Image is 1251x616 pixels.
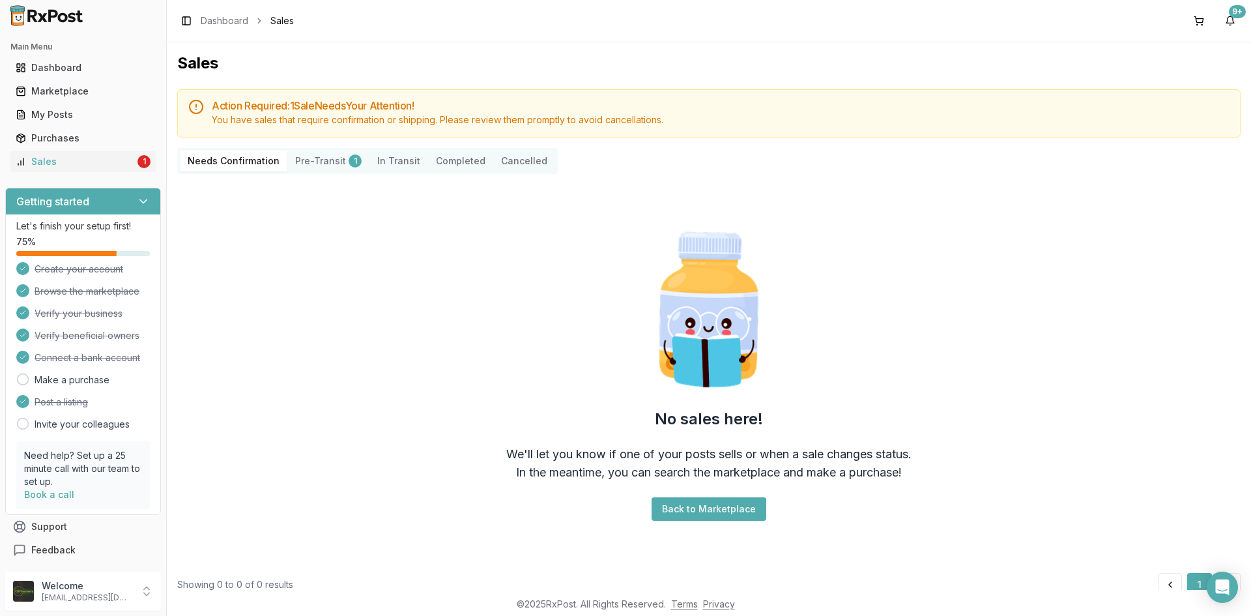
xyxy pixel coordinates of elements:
[31,544,76,557] span: Feedback
[180,151,287,171] button: Needs Confirmation
[16,132,151,145] div: Purchases
[35,374,109,387] a: Make a purchase
[516,463,902,482] div: In the meantime, you can search the marketplace and make a purchase!
[35,263,123,276] span: Create your account
[24,449,142,488] p: Need help? Set up a 25 minute call with our team to set up.
[493,151,555,171] button: Cancelled
[42,579,132,593] p: Welcome
[5,151,161,172] button: Sales1
[5,128,161,149] button: Purchases
[428,151,493,171] button: Completed
[42,593,132,603] p: [EMAIL_ADDRESS][DOMAIN_NAME]
[1229,5,1246,18] div: 9+
[16,220,150,233] p: Let's finish your setup first!
[10,80,156,103] a: Marketplace
[270,14,294,27] span: Sales
[35,285,139,298] span: Browse the marketplace
[5,515,161,538] button: Support
[24,489,74,500] a: Book a call
[625,226,792,393] img: Smart Pill Bottle
[16,235,36,248] span: 75 %
[35,351,140,364] span: Connect a bank account
[5,81,161,102] button: Marketplace
[35,396,88,409] span: Post a listing
[201,14,294,27] nav: breadcrumb
[35,307,122,320] span: Verify your business
[16,194,89,209] h3: Getting started
[177,578,293,591] div: Showing 0 to 0 of 0 results
[10,103,156,126] a: My Posts
[703,598,735,609] a: Privacy
[506,445,912,463] div: We'll let you know if one of your posts sells or when a sale changes status.
[16,155,135,168] div: Sales
[671,598,698,609] a: Terms
[201,14,248,27] a: Dashboard
[212,100,1229,111] h5: Action Required: 1 Sale Need s Your Attention!
[16,85,151,98] div: Marketplace
[16,108,151,121] div: My Posts
[652,497,766,521] button: Back to Marketplace
[10,56,156,80] a: Dashboard
[35,418,130,431] a: Invite your colleagues
[177,53,1241,74] h1: Sales
[10,42,156,52] h2: Main Menu
[287,151,369,171] button: Pre-Transit
[5,5,89,26] img: RxPost Logo
[10,126,156,150] a: Purchases
[5,57,161,78] button: Dashboard
[5,538,161,562] button: Feedback
[16,61,151,74] div: Dashboard
[369,151,428,171] button: In Transit
[10,150,156,173] a: Sales1
[137,155,151,168] div: 1
[1220,10,1241,31] button: 9+
[1187,573,1212,596] button: 1
[1207,572,1238,603] div: Open Intercom Messenger
[35,329,139,342] span: Verify beneficial owners
[5,104,161,125] button: My Posts
[212,113,1229,126] div: You have sales that require confirmation or shipping. Please review them promptly to avoid cancel...
[349,154,362,168] div: 1
[13,581,34,602] img: User avatar
[655,409,763,430] h2: No sales here!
